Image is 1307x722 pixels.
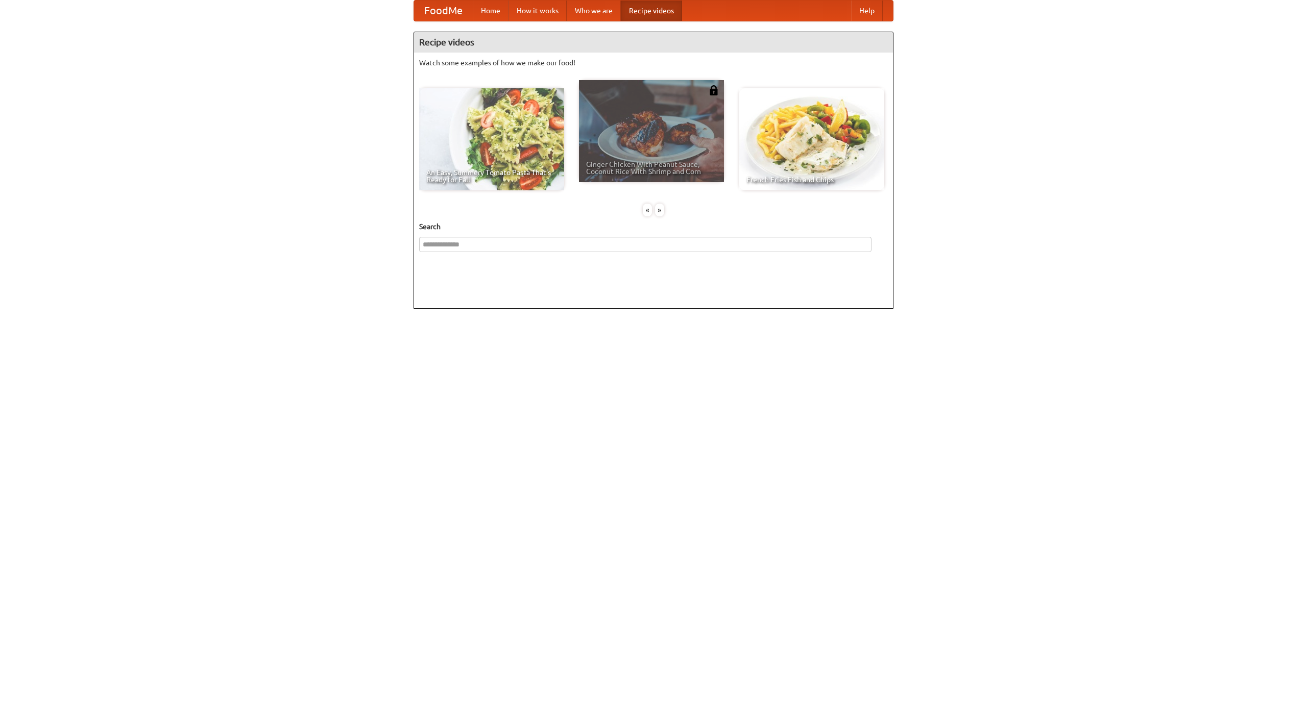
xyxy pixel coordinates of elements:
[746,176,877,183] span: French Fries Fish and Chips
[739,88,884,190] a: French Fries Fish and Chips
[419,58,888,68] p: Watch some examples of how we make our food!
[709,85,719,95] img: 483408.png
[509,1,567,21] a: How it works
[851,1,883,21] a: Help
[643,204,652,216] div: «
[419,88,564,190] a: An Easy, Summery Tomato Pasta That's Ready for Fall
[414,1,473,21] a: FoodMe
[414,32,893,53] h4: Recipe videos
[655,204,664,216] div: »
[419,221,888,232] h5: Search
[621,1,682,21] a: Recipe videos
[567,1,621,21] a: Who we are
[473,1,509,21] a: Home
[426,169,557,183] span: An Easy, Summery Tomato Pasta That's Ready for Fall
